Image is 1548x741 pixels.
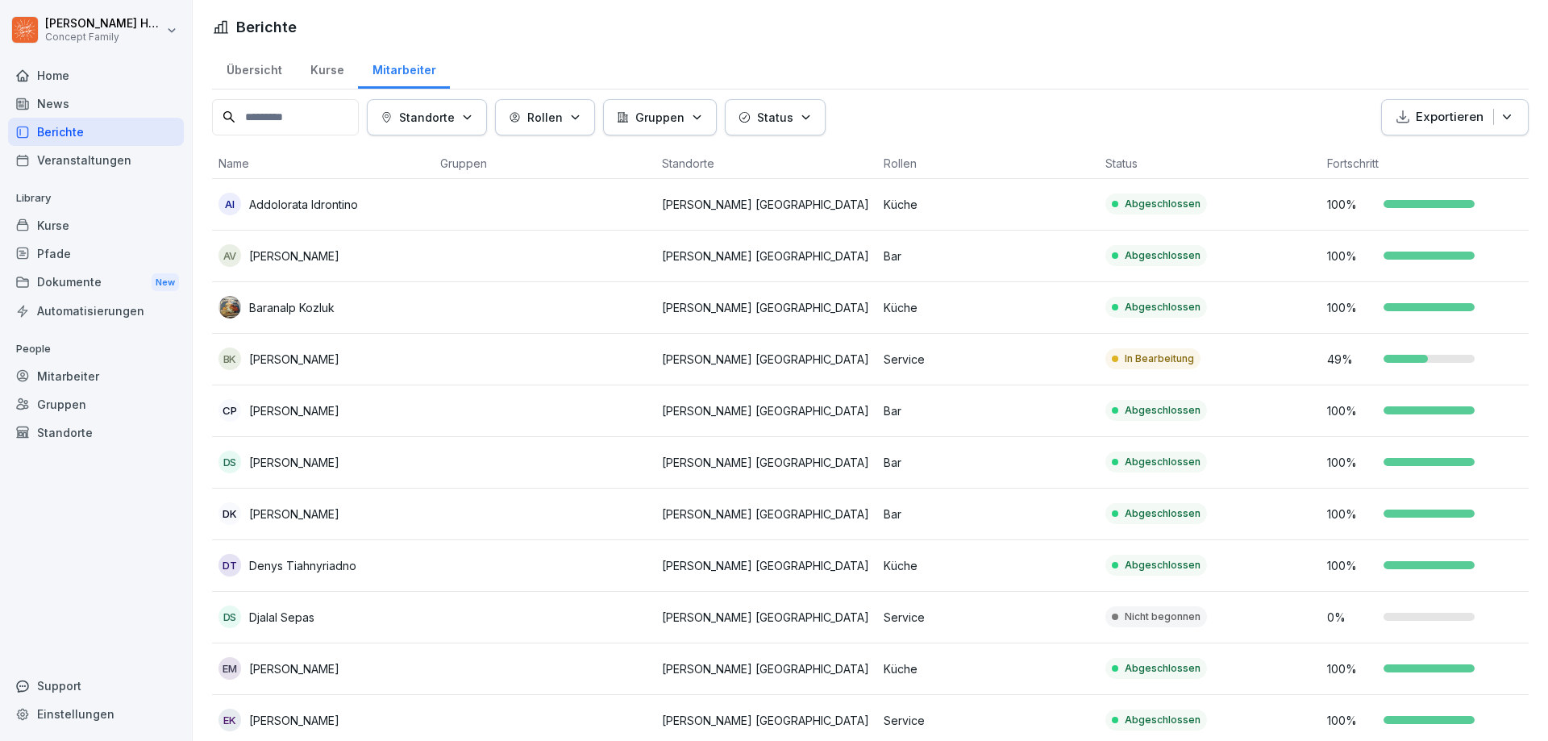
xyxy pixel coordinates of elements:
div: Mitarbeiter [8,362,184,390]
p: Abgeschlossen [1125,558,1201,572]
p: [PERSON_NAME] [GEOGRAPHIC_DATA] [662,454,871,471]
p: Abgeschlossen [1125,403,1201,418]
th: Fortschritt [1321,148,1542,179]
p: 100 % [1327,454,1375,471]
th: Standorte [655,148,877,179]
button: Rollen [495,99,595,135]
div: EM [218,657,241,680]
div: DS [218,606,241,628]
div: CP [218,399,241,422]
p: Abgeschlossen [1125,661,1201,676]
p: [PERSON_NAME] [249,712,339,729]
p: [PERSON_NAME] [GEOGRAPHIC_DATA] [662,712,871,729]
p: 100 % [1327,506,1375,522]
p: Abgeschlossen [1125,506,1201,521]
p: Nicht begonnen [1125,610,1201,624]
p: Standorte [399,109,455,126]
p: Küche [884,557,1092,574]
p: [PERSON_NAME] [GEOGRAPHIC_DATA] [662,557,871,574]
p: Küche [884,299,1092,316]
p: 100 % [1327,557,1375,574]
th: Rollen [877,148,1099,179]
p: 100 % [1327,196,1375,213]
p: [PERSON_NAME] [GEOGRAPHIC_DATA] [662,402,871,419]
p: [PERSON_NAME] [GEOGRAPHIC_DATA] [662,660,871,677]
button: Status [725,99,826,135]
p: Bar [884,454,1092,471]
a: Standorte [8,418,184,447]
p: [PERSON_NAME] [GEOGRAPHIC_DATA] [662,196,871,213]
button: Exportieren [1381,99,1529,135]
p: People [8,336,184,362]
p: Rollen [527,109,563,126]
p: Abgeschlossen [1125,248,1201,263]
div: BK [218,348,241,370]
div: Support [8,672,184,700]
th: Gruppen [434,148,655,179]
div: Dokumente [8,268,184,298]
p: Library [8,185,184,211]
div: DS [218,451,241,473]
a: Home [8,61,184,90]
p: [PERSON_NAME] [249,351,339,368]
p: 100 % [1327,248,1375,264]
button: Standorte [367,99,487,135]
p: Djalal Sepas [249,609,314,626]
p: Küche [884,660,1092,677]
p: Abgeschlossen [1125,197,1201,211]
p: 100 % [1327,402,1375,419]
p: [PERSON_NAME] [249,248,339,264]
p: Gruppen [635,109,685,126]
div: Pfade [8,239,184,268]
p: [PERSON_NAME] [GEOGRAPHIC_DATA] [662,351,871,368]
p: [PERSON_NAME] [249,660,339,677]
p: [PERSON_NAME] [249,506,339,522]
a: Gruppen [8,390,184,418]
a: Kurse [296,48,358,89]
p: Bar [884,248,1092,264]
p: Baranalp Kozluk [249,299,335,316]
a: Automatisierungen [8,297,184,325]
p: 100 % [1327,299,1375,316]
p: Abgeschlossen [1125,455,1201,469]
div: New [152,273,179,292]
div: News [8,90,184,118]
p: [PERSON_NAME] Huttarsch [45,17,163,31]
p: [PERSON_NAME] [GEOGRAPHIC_DATA] [662,609,871,626]
p: Exportieren [1416,108,1483,127]
p: 100 % [1327,712,1375,729]
p: 0 % [1327,609,1375,626]
a: Kurse [8,211,184,239]
p: Addolorata Idrontino [249,196,358,213]
img: sr2ten894h8x69xldjs82xc4.png [218,296,241,318]
p: Küche [884,196,1092,213]
p: Bar [884,506,1092,522]
a: Mitarbeiter [358,48,450,89]
button: Gruppen [603,99,717,135]
p: Service [884,351,1092,368]
a: Übersicht [212,48,296,89]
p: Abgeschlossen [1125,300,1201,314]
p: 100 % [1327,660,1375,677]
div: EK [218,709,241,731]
p: [PERSON_NAME] [249,454,339,471]
div: AV [218,244,241,267]
a: Veranstaltungen [8,146,184,174]
p: Service [884,609,1092,626]
p: 49 % [1327,351,1375,368]
a: DokumenteNew [8,268,184,298]
p: [PERSON_NAME] [GEOGRAPHIC_DATA] [662,506,871,522]
p: In Bearbeitung [1125,352,1194,366]
a: Einstellungen [8,700,184,728]
div: DK [218,502,241,525]
p: Bar [884,402,1092,419]
a: Berichte [8,118,184,146]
